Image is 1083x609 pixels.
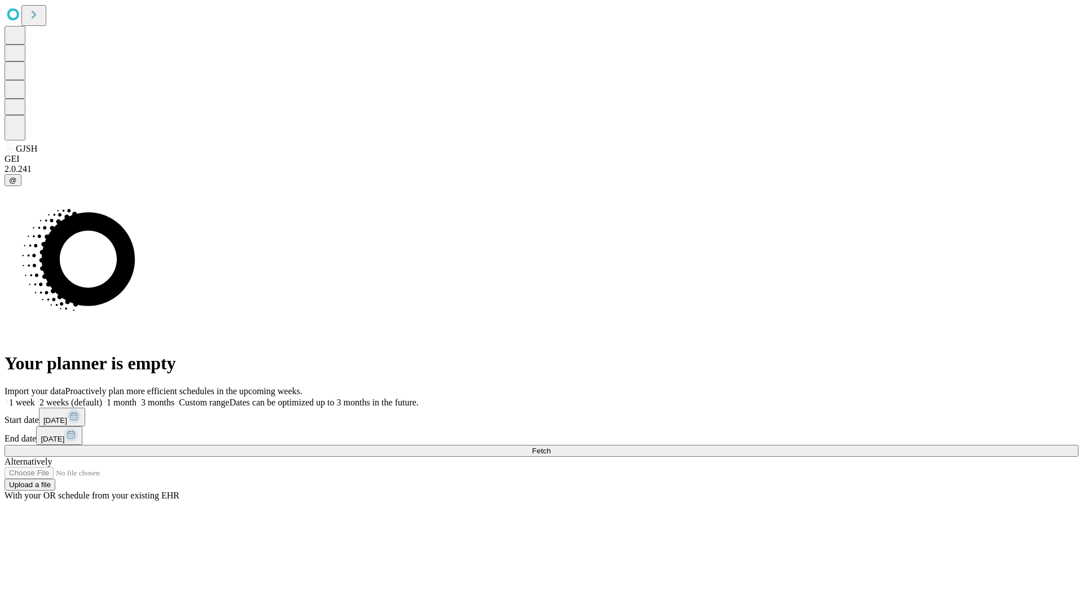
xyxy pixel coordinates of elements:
button: [DATE] [39,408,85,426]
div: Start date [5,408,1078,426]
span: GJSH [16,144,37,153]
div: 2.0.241 [5,164,1078,174]
span: 3 months [141,398,174,407]
button: @ [5,174,21,186]
span: [DATE] [41,435,64,443]
span: Fetch [532,447,551,455]
button: [DATE] [36,426,82,445]
span: Proactively plan more efficient schedules in the upcoming weeks. [65,386,302,396]
div: GEI [5,154,1078,164]
h1: Your planner is empty [5,353,1078,374]
span: Custom range [179,398,229,407]
span: @ [9,176,17,184]
button: Fetch [5,445,1078,457]
span: 1 month [107,398,137,407]
span: 2 weeks (default) [39,398,102,407]
button: Upload a file [5,479,55,491]
span: 1 week [9,398,35,407]
span: Import your data [5,386,65,396]
span: Alternatively [5,457,52,466]
span: [DATE] [43,416,67,425]
span: Dates can be optimized up to 3 months in the future. [230,398,419,407]
span: With your OR schedule from your existing EHR [5,491,179,500]
div: End date [5,426,1078,445]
